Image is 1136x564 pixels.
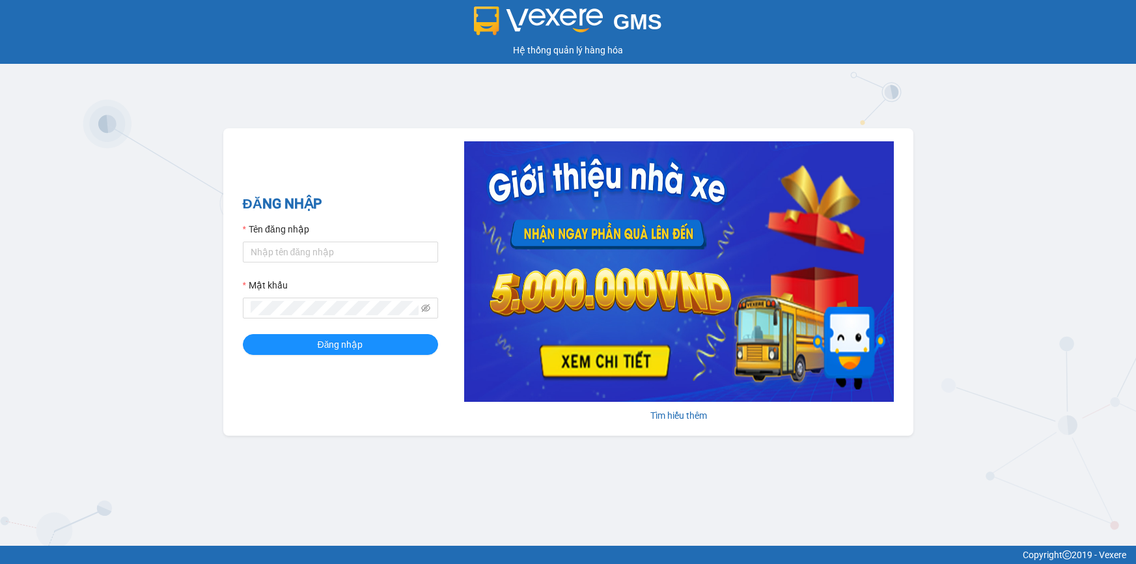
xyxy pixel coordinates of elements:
label: Tên đăng nhập [243,222,309,236]
input: Tên đăng nhập [243,242,438,262]
span: GMS [613,10,662,34]
a: GMS [474,20,662,30]
input: Mật khẩu [251,301,419,315]
span: copyright [1062,550,1072,559]
div: Copyright 2019 - Vexere [10,548,1126,562]
h2: ĐĂNG NHẬP [243,193,438,215]
div: Tìm hiểu thêm [464,408,894,423]
span: eye-invisible [421,303,430,313]
div: Hệ thống quản lý hàng hóa [3,43,1133,57]
img: logo 2 [474,7,603,35]
span: Đăng nhập [318,337,363,352]
img: banner-0 [464,141,894,402]
button: Đăng nhập [243,334,438,355]
label: Mật khẩu [243,278,288,292]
